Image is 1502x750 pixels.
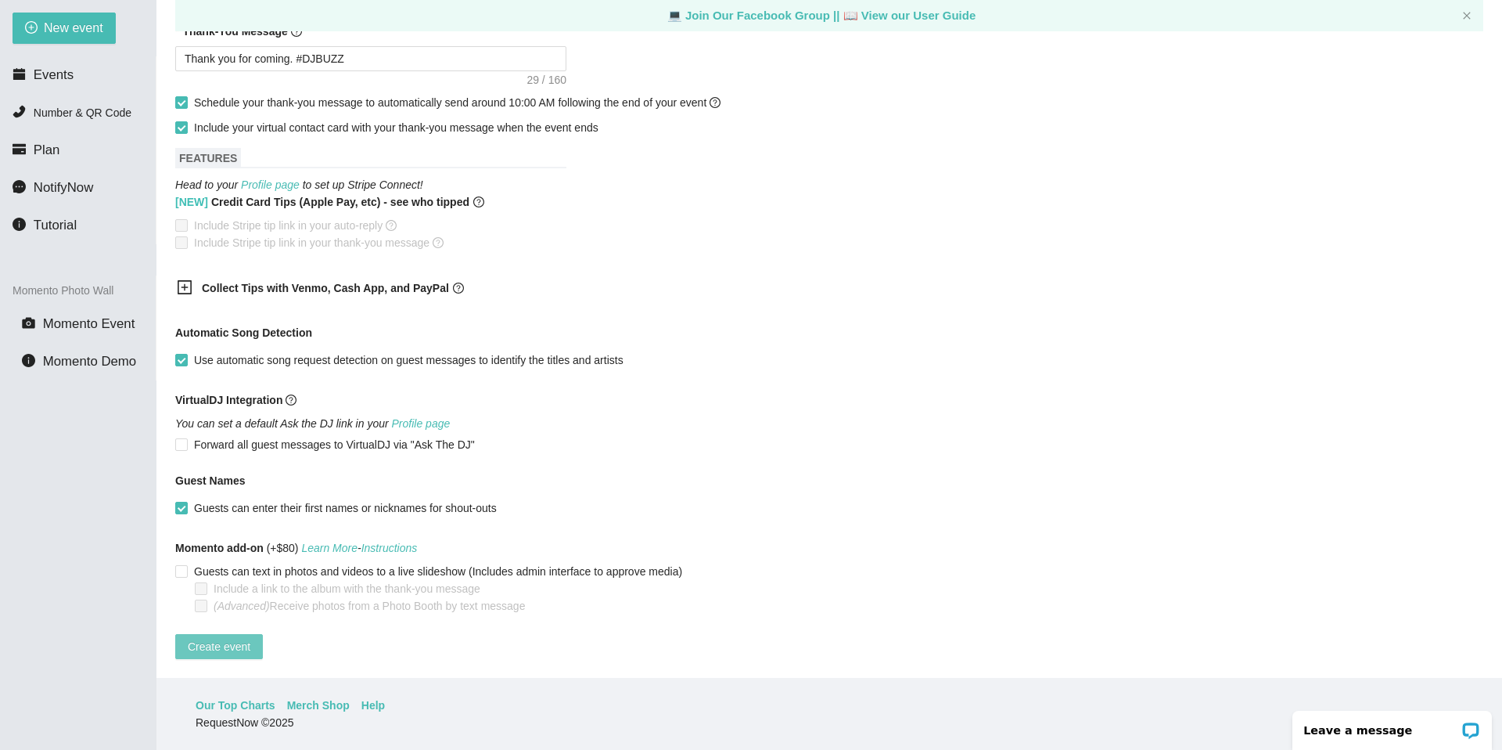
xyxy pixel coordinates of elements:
span: question-circle [386,220,397,231]
span: FEATURES [175,148,241,168]
span: Receive photos from a Photo Booth by text message [207,597,531,615]
span: Plan [34,142,60,157]
b: Guest Names [175,474,245,487]
a: Instructions [361,542,418,554]
span: info-circle [13,218,26,231]
span: info-circle [22,354,35,367]
span: Schedule your thank-you message to automatically send around 10:00 AM following the end of your e... [194,96,720,109]
span: question-circle [286,395,296,406]
a: Profile page [241,178,300,191]
span: plus-circle [25,21,38,36]
i: You can set a default Ask the DJ link in your [175,417,450,430]
span: (+$80) [175,539,417,557]
span: [NEW] [175,196,208,208]
b: Automatic Song Detection [175,324,312,341]
span: Include Stripe tip link in your thank-you message [188,234,450,251]
span: Use automatic song request detection on guest messages to identify the titles and artists [188,352,630,369]
span: question-circle [473,193,484,211]
textarea: Thank you for coming. #DJBUZZ [175,46,566,71]
button: plus-circleNew event [13,13,116,44]
b: Credit Card Tips (Apple Pay, etc) - see who tipped [175,193,469,211]
span: phone [13,105,26,118]
span: Include a link to the album with the thank-you message [207,580,487,597]
span: laptop [843,9,858,22]
div: RequestNow © 2025 [196,714,1459,731]
i: (Advanced) [214,600,270,612]
div: Collect Tips with Venmo, Cash App, and PayPalquestion-circle [164,270,555,308]
span: Momento Demo [43,354,136,369]
span: NotifyNow [34,180,93,195]
a: Merch Shop [287,697,350,714]
a: laptop View our User Guide [843,9,976,22]
a: Help [361,697,385,714]
span: laptop [667,9,682,22]
button: Create event [175,634,263,659]
span: Events [34,67,74,82]
span: question-circle [433,237,444,248]
span: credit-card [13,142,26,156]
b: Collect Tips with Venmo, Cash App, and PayPal [202,282,449,294]
span: message [13,180,26,193]
span: Momento Event [43,316,135,331]
span: Forward all guest messages to VirtualDJ via "Ask The DJ" [188,436,481,453]
span: Create event [188,638,250,655]
a: Learn More [301,542,358,554]
b: Momento add-on [175,542,264,554]
span: question-circle [453,283,464,294]
a: Profile page [392,417,451,430]
button: close [1462,11,1471,21]
span: calendar [13,67,26,81]
span: Tutorial [34,218,77,233]
b: Thank-You Message [182,25,287,38]
i: Head to your to set up Stripe Connect! [175,178,423,191]
b: VirtualDJ Integration [175,394,282,406]
span: close [1462,11,1471,20]
i: - [301,542,417,554]
iframe: LiveChat chat widget [1282,701,1502,750]
span: plus-square [177,279,192,295]
span: Include Stripe tip link in your auto-reply [188,217,403,234]
span: New event [44,18,103,38]
a: Our Top Charts [196,697,275,714]
span: Number & QR Code [34,106,131,119]
span: camera [22,316,35,330]
a: laptop Join Our Facebook Group || [667,9,843,22]
span: Guests can text in photos and videos to a live slideshow (Includes admin interface to approve media) [188,563,688,580]
span: question-circle [710,97,720,108]
span: Include your virtual contact card with your thank-you message when the event ends [194,121,598,134]
span: Guests can enter their first names or nicknames for shout-outs [188,499,503,517]
span: question-circle [291,26,302,37]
